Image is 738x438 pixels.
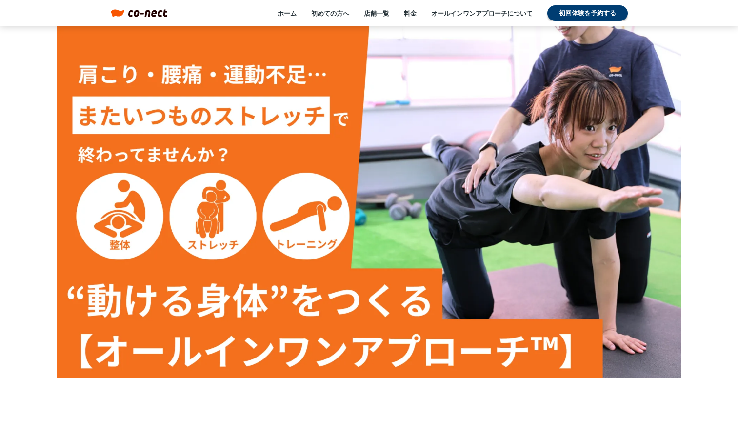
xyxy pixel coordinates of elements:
[364,9,389,18] a: 店舗一覧
[278,9,297,18] a: ホーム
[431,9,533,18] a: オールインワンアプローチについて
[311,9,349,18] a: 初めての方へ
[547,5,628,21] a: 初回体験を予約する
[404,9,417,18] a: 料金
